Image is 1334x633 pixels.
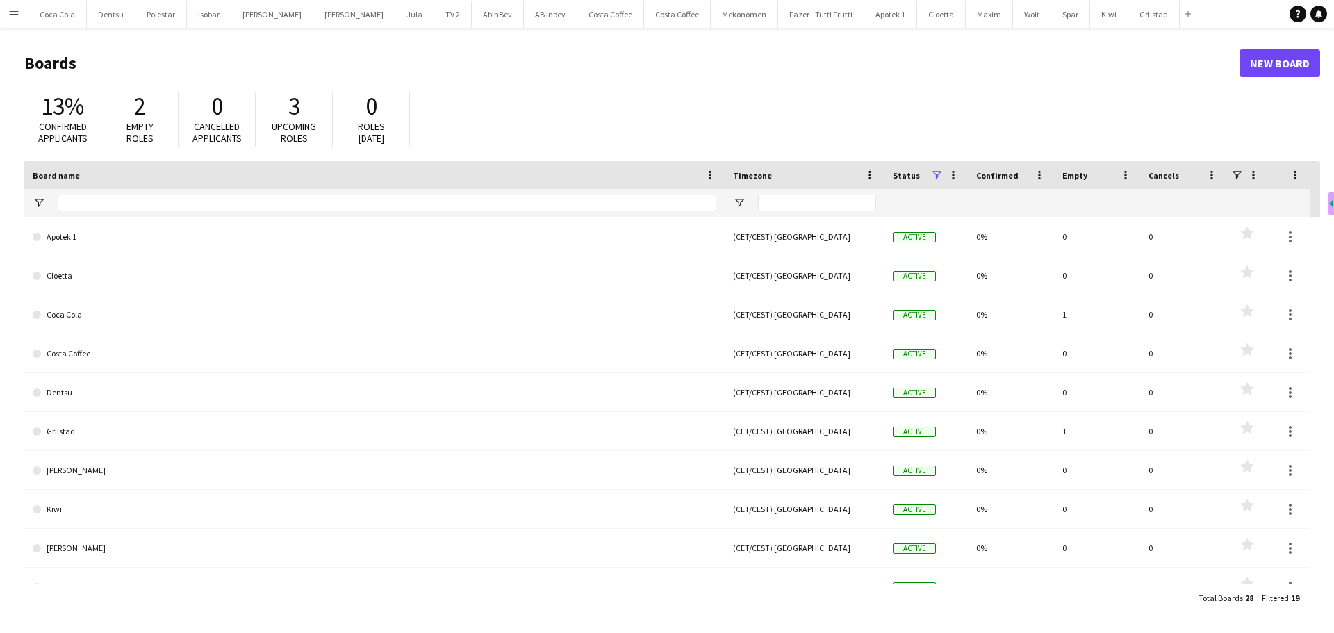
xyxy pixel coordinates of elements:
span: Confirmed [976,170,1019,181]
div: (CET/CEST) [GEOGRAPHIC_DATA] [725,451,884,489]
button: AbInBev [472,1,524,28]
button: Polestar [135,1,187,28]
div: 0% [968,295,1054,334]
div: (CET/CEST) [GEOGRAPHIC_DATA] [725,256,884,295]
div: 0 [1054,373,1140,411]
button: Mekonomen [711,1,778,28]
span: Active [893,466,936,476]
a: Costa Coffee [33,334,716,373]
span: Roles [DATE] [358,120,385,145]
button: [PERSON_NAME] [313,1,395,28]
span: 0 [365,91,377,122]
div: 0 [1140,451,1226,489]
div: 0% [968,334,1054,372]
div: 0 [1054,490,1140,528]
button: TV 2 [434,1,472,28]
span: Active [893,388,936,398]
div: 0 [1054,256,1140,295]
div: 1 [1054,295,1140,334]
div: 0 [1054,334,1140,372]
button: Cloetta [917,1,966,28]
h1: Boards [24,53,1240,74]
a: Dentsu [33,373,716,412]
div: : [1199,584,1253,611]
button: Costa Coffee [577,1,644,28]
span: Timezone [733,170,772,181]
span: Total Boards [1199,593,1243,603]
div: (CET/CEST) [GEOGRAPHIC_DATA] [725,334,884,372]
div: 0 [1140,334,1226,372]
div: 0 [1140,568,1226,606]
span: Active [893,543,936,554]
span: 2 [134,91,146,122]
button: Wolt [1013,1,1051,28]
div: 0 [1054,529,1140,567]
span: Board name [33,170,80,181]
button: Apotek 1 [864,1,917,28]
span: Active [893,504,936,515]
span: Active [893,582,936,593]
button: Maxim [966,1,1013,28]
div: 0 [1140,217,1226,256]
div: (CET/CEST) [GEOGRAPHIC_DATA] [725,490,884,528]
span: Empty roles [126,120,154,145]
a: Kiwi [33,490,716,529]
div: 0 [1140,373,1226,411]
div: (CET/CEST) [GEOGRAPHIC_DATA] [725,568,884,606]
button: Jula [395,1,434,28]
div: 0% [968,256,1054,295]
span: Active [893,427,936,437]
div: (CET/CEST) [GEOGRAPHIC_DATA] [725,295,884,334]
span: 28 [1245,593,1253,603]
input: Board name Filter Input [58,195,716,211]
span: Cancels [1148,170,1179,181]
div: 0% [968,451,1054,489]
a: Grilstad [33,412,716,451]
div: 0% [968,490,1054,528]
div: 0 [1054,568,1140,606]
div: 1 [1054,412,1140,450]
span: Cancelled applicants [192,120,242,145]
div: 0 [1140,412,1226,450]
div: 0 [1140,256,1226,295]
button: Dentsu [87,1,135,28]
button: Kiwi [1090,1,1128,28]
a: [PERSON_NAME] [33,529,716,568]
a: Maxim [33,568,716,607]
div: 0 [1140,295,1226,334]
div: (CET/CEST) [GEOGRAPHIC_DATA] [725,529,884,567]
button: [PERSON_NAME] [231,1,313,28]
span: Upcoming roles [272,120,316,145]
span: Status [893,170,920,181]
span: 19 [1291,593,1299,603]
span: 0 [211,91,223,122]
a: New Board [1240,49,1320,77]
span: 3 [288,91,300,122]
a: Coca Cola [33,295,716,334]
div: 0 [1140,490,1226,528]
button: AB Inbev [524,1,577,28]
div: (CET/CEST) [GEOGRAPHIC_DATA] [725,412,884,450]
div: 0% [968,529,1054,567]
div: (CET/CEST) [GEOGRAPHIC_DATA] [725,217,884,256]
a: [PERSON_NAME] [33,451,716,490]
span: 13% [41,91,84,122]
span: Active [893,271,936,281]
button: Open Filter Menu [733,197,746,209]
button: Fazer - Tutti Frutti [778,1,864,28]
a: Apotek 1 [33,217,716,256]
input: Timezone Filter Input [758,195,876,211]
span: Active [893,232,936,242]
span: Active [893,349,936,359]
div: 0 [1054,451,1140,489]
div: 0 [1054,217,1140,256]
button: Coca Cola [28,1,87,28]
span: Filtered [1262,593,1289,603]
div: (CET/CEST) [GEOGRAPHIC_DATA] [725,373,884,411]
button: Isobar [187,1,231,28]
div: 0 [1140,529,1226,567]
div: : [1262,584,1299,611]
span: Active [893,310,936,320]
button: Costa Coffee [644,1,711,28]
div: 0% [968,412,1054,450]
